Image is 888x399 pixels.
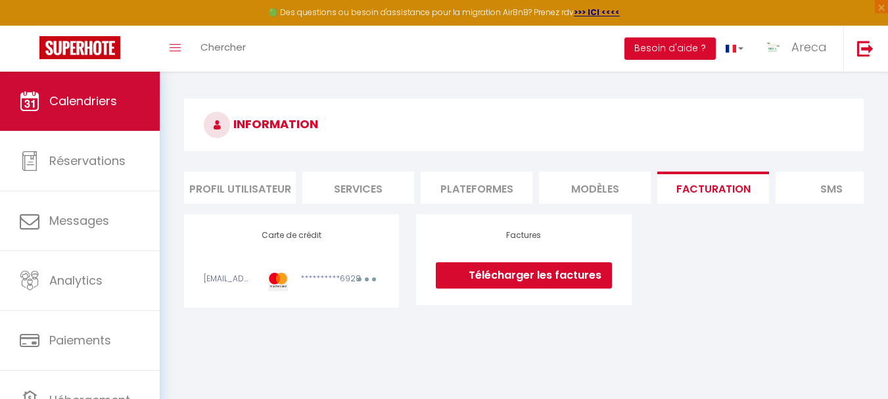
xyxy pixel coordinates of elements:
li: Facturation [657,172,769,204]
a: Chercher [191,26,256,72]
div: [EMAIL_ADDRESS][DOMAIN_NAME] [195,273,260,291]
li: SMS [776,172,887,204]
span: Chercher [200,40,246,54]
h3: INFORMATION [184,99,864,151]
img: ... [763,37,783,57]
h4: Carte de crédit [204,231,379,240]
img: logout [857,40,874,57]
span: Paiements [49,332,111,348]
li: Plateformes [421,172,532,204]
span: Analytics [49,272,103,289]
span: Messages [49,212,109,229]
h4: Factures [436,231,611,240]
li: Profil Utilisateur [184,172,296,204]
span: Areca [791,39,827,55]
span: Calendriers [49,93,117,109]
li: Services [302,172,414,204]
a: Télécharger les factures [436,262,611,289]
img: credit-card [268,273,288,291]
li: MODÈLES [539,172,651,204]
a: >>> ICI <<<< [574,7,620,18]
button: Besoin d'aide ? [624,37,716,60]
a: ... Areca [753,26,843,72]
img: Super Booking [39,36,120,59]
span: Réservations [49,153,126,169]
